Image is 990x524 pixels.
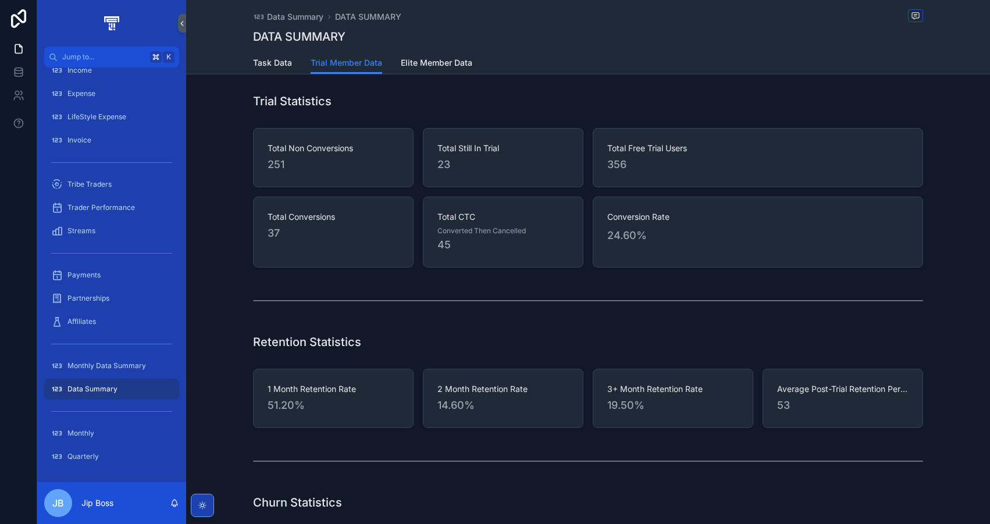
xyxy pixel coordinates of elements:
a: Trial Member Data [311,52,382,74]
span: 51.20% [268,397,399,414]
span: 24.60% [607,227,909,244]
span: Trial Member Data [311,57,382,69]
span: Invoice [67,136,91,145]
span: 23 [437,156,569,173]
a: Expense [44,83,179,104]
h1: Retention Statistics [253,334,361,350]
span: Monthly [67,429,94,438]
a: Data Summary [44,379,179,400]
p: Jip Boss [81,497,113,509]
span: Data Summary [267,11,323,23]
a: Elite Member Data [401,52,472,76]
span: Income [67,66,92,75]
span: LifeStyle Expense [67,112,126,122]
span: 37 [268,225,399,241]
span: Tribe Traders [67,180,112,189]
span: Streams [67,226,95,236]
a: Affiliates [44,311,179,332]
a: Monthly [44,423,179,444]
span: JB [52,496,64,510]
a: LifeStyle Expense [44,106,179,127]
span: Total Non Conversions [268,142,399,154]
span: 45 [437,237,569,253]
span: Monthly Data Summary [67,361,146,370]
span: Payments [67,270,101,280]
span: Data Summary [67,384,117,394]
span: 356 [607,156,909,173]
span: 3+ Month Retention Rate [607,383,739,395]
span: Average Post-Trial Retention Period [777,383,909,395]
a: Payments [44,265,179,286]
a: Quarterly [44,446,179,467]
a: DATA SUMMARY [335,11,401,23]
a: Data Summary [253,11,323,23]
span: Jump to... [62,52,145,62]
span: Elite Member Data [401,57,472,69]
span: Total Conversions [268,211,399,223]
a: Trader Performance [44,197,179,218]
button: Jump to...K [44,47,179,67]
span: 19.50% [607,397,739,414]
span: Task Data [253,57,292,69]
span: 53 [777,397,909,414]
span: Quarterly [67,452,99,461]
span: Trader Performance [67,203,135,212]
span: Partnerships [67,294,109,303]
a: Invoice [44,130,179,151]
a: Income [44,60,179,81]
a: Task Data [253,52,292,76]
h1: Trial Statistics [253,93,332,109]
span: 1 Month Retention Rate [268,383,399,395]
h1: Churn Statistics [253,494,342,511]
span: Total CTC [437,211,569,223]
span: Affiliates [67,317,96,326]
span: Total Still In Trial [437,142,569,154]
img: App logo [102,14,121,33]
span: 14.60% [437,397,569,414]
span: Conversion Rate [607,211,909,223]
a: Streams [44,220,179,241]
span: 2 Month Retention Rate [437,383,569,395]
span: Expense [67,89,95,98]
div: scrollable content [37,67,186,482]
span: 251 [268,156,399,173]
a: Tribe Traders [44,174,179,195]
span: Total Free Trial Users [607,142,909,154]
a: Partnerships [44,288,179,309]
a: Monthly Data Summary [44,355,179,376]
span: Converted Then Cancelled [437,226,526,236]
h1: DATA SUMMARY [253,28,346,45]
span: K [164,52,173,62]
